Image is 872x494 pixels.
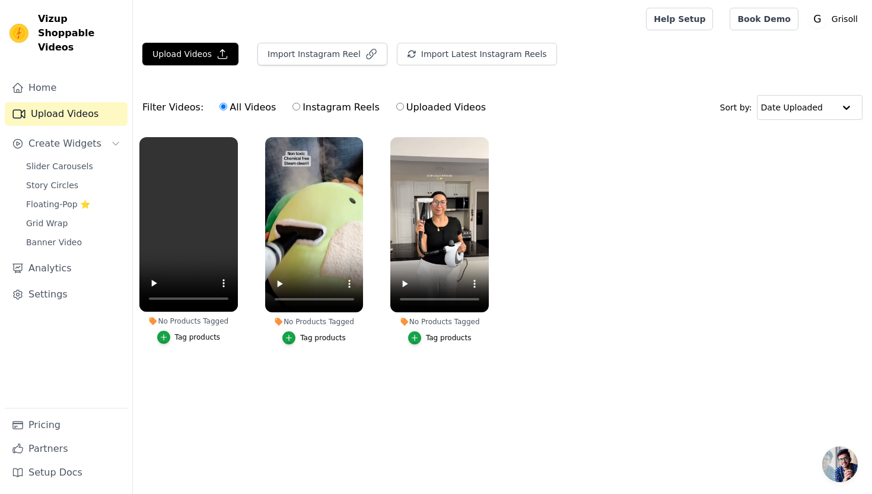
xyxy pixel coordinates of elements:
div: Filter Videos: [142,94,492,121]
button: Tag products [282,331,346,344]
button: Import Instagram Reel [257,43,387,65]
a: Floating-Pop ⭐ [19,196,128,213]
div: No Products Tagged [265,317,364,327]
button: Tag products [408,331,472,344]
div: Sort by: [720,95,863,120]
text: G [813,13,821,25]
p: Grisoll [827,8,863,30]
a: Slider Carousels [19,158,128,175]
a: Book Demo [730,8,798,30]
div: No Products Tagged [139,316,238,326]
button: Import Latest Instagram Reels [397,43,557,65]
a: Open chat [822,446,858,482]
a: Story Circles [19,177,128,194]
a: Pricing [5,413,128,437]
div: Tag products [300,333,346,343]
span: Create Widgets [28,137,101,151]
label: All Videos [219,100,276,115]
button: Create Widgets [5,132,128,156]
img: Vizup [9,24,28,43]
a: Help Setup [646,8,713,30]
span: Banner Video [26,236,82,248]
div: No Products Tagged [390,317,489,327]
span: Grid Wrap [26,217,68,229]
input: Uploaded Videos [396,103,404,110]
input: Instagram Reels [292,103,300,110]
a: Settings [5,283,128,306]
div: Tag products [426,333,472,343]
a: Home [5,76,128,100]
button: Upload Videos [142,43,238,65]
a: Upload Videos [5,102,128,126]
span: Story Circles [26,179,78,191]
a: Setup Docs [5,461,128,484]
label: Instagram Reels [292,100,380,115]
span: Vizup Shoppable Videos [38,12,123,55]
input: All Videos [219,103,227,110]
span: Floating-Pop ⭐ [26,198,90,210]
label: Uploaded Videos [396,100,486,115]
button: G Grisoll [808,8,863,30]
a: Banner Video [19,234,128,251]
a: Partners [5,437,128,461]
a: Analytics [5,256,128,280]
span: Slider Carousels [26,160,93,172]
button: Tag products [157,331,221,344]
a: Grid Wrap [19,215,128,232]
div: Tag products [175,332,221,342]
